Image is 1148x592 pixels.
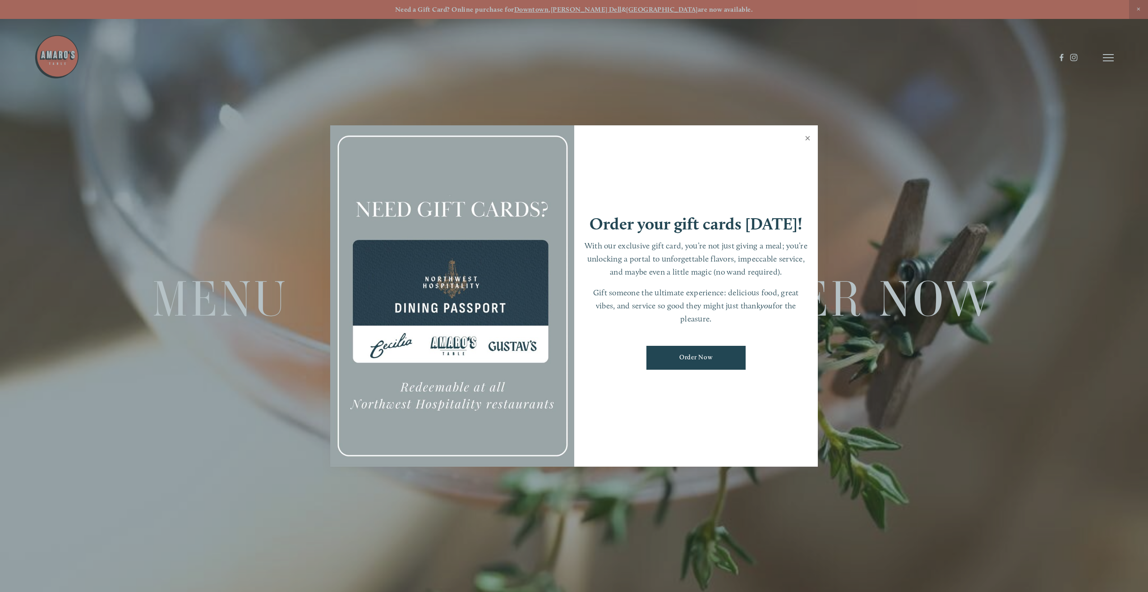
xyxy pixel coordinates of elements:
[646,346,746,370] a: Order Now
[590,216,802,232] h1: Order your gift cards [DATE]!
[761,301,773,310] em: you
[583,239,809,278] p: With our exclusive gift card, you’re not just giving a meal; you’re unlocking a portal to unforge...
[799,127,816,152] a: Close
[583,286,809,325] p: Gift someone the ultimate experience: delicious food, great vibes, and service so good they might...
